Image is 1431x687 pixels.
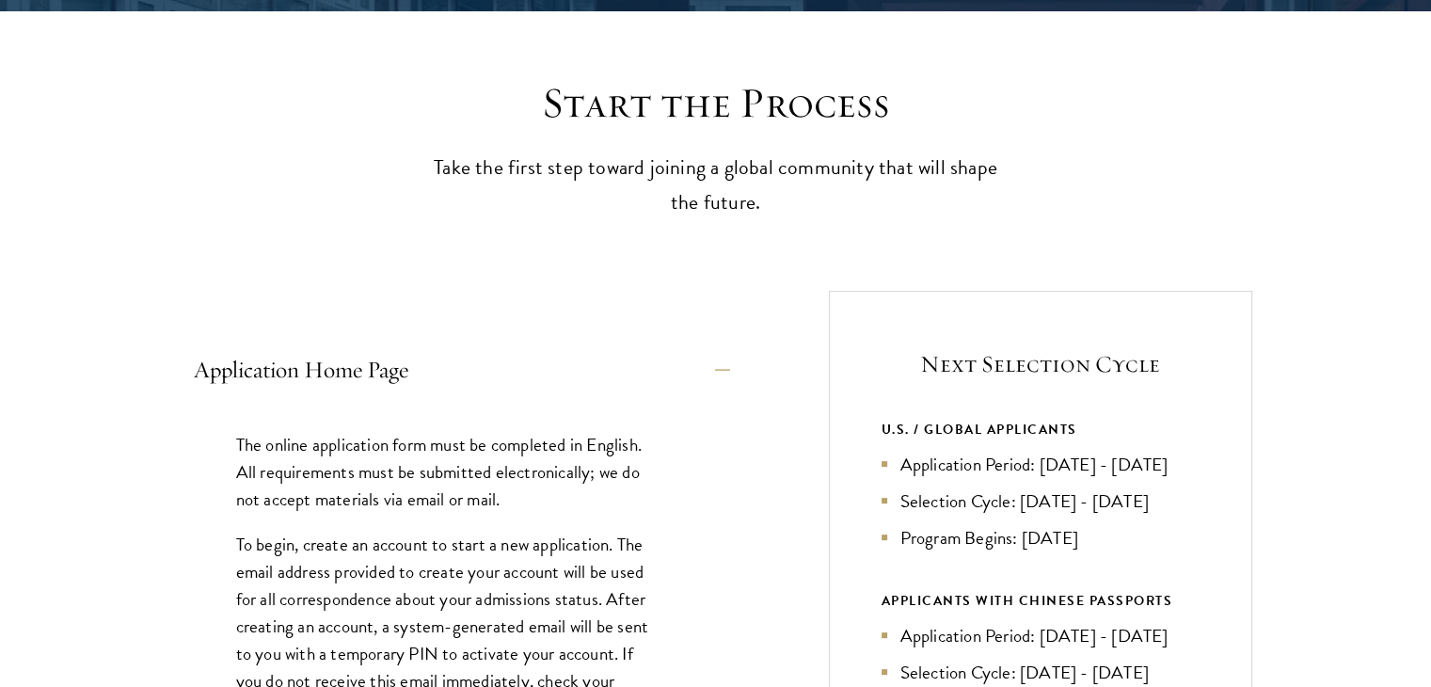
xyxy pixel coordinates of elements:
button: Application Home Page [194,347,730,392]
li: Selection Cycle: [DATE] - [DATE] [882,487,1200,515]
p: Take the first step toward joining a global community that will shape the future. [424,151,1008,220]
li: Program Begins: [DATE] [882,524,1200,551]
h5: Next Selection Cycle [882,348,1200,380]
p: The online application form must be completed in English. All requirements must be submitted elec... [236,431,660,513]
div: U.S. / GLOBAL APPLICANTS [882,418,1200,441]
div: APPLICANTS WITH CHINESE PASSPORTS [882,589,1200,613]
li: Application Period: [DATE] - [DATE] [882,622,1200,649]
h2: Start the Process [424,77,1008,130]
li: Application Period: [DATE] - [DATE] [882,451,1200,478]
li: Selection Cycle: [DATE] - [DATE] [882,659,1200,686]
